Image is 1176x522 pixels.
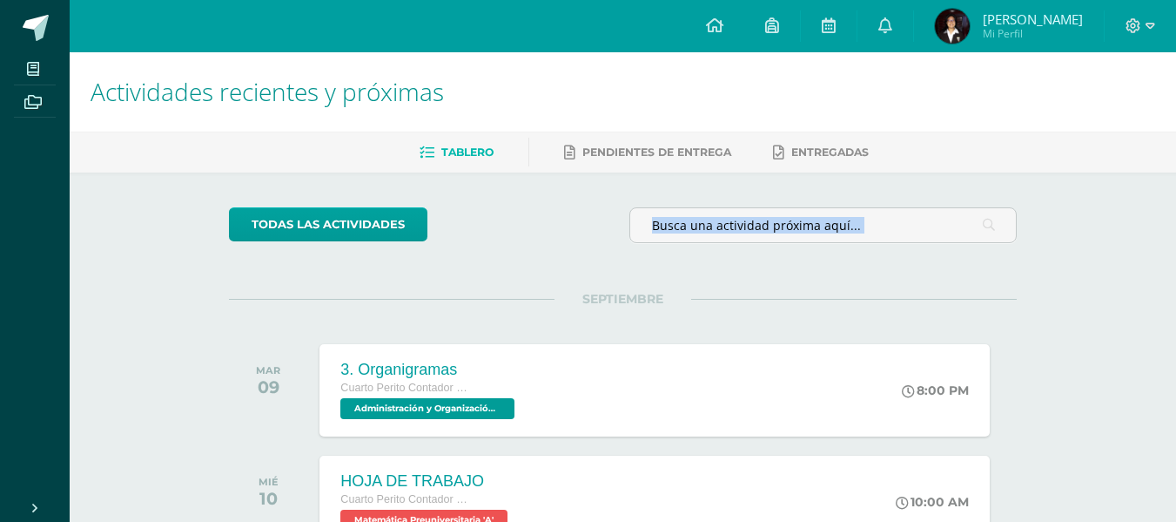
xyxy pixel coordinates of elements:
[340,493,471,505] span: Cuarto Perito Contador Perito Contador
[229,207,427,241] a: todas las Actividades
[441,146,494,159] span: Tablero
[259,476,279,488] div: MIÉ
[340,398,514,419] span: Administración y Organización de Oficina 'A'
[340,361,519,379] div: 3. Organigramas
[983,10,1083,28] span: [PERSON_NAME]
[791,146,869,159] span: Entregadas
[630,208,1016,242] input: Busca una actividad próxima aquí...
[340,382,471,394] span: Cuarto Perito Contador Perito Contador
[340,472,512,491] div: HOJA DE TRABAJO
[935,9,970,44] img: fda1821bfb81db2ba7ea5a72097a9df0.png
[983,26,1083,41] span: Mi Perfil
[420,139,494,166] a: Tablero
[91,75,444,108] span: Actividades recientes y próximas
[564,139,731,166] a: Pendientes de entrega
[256,364,280,376] div: MAR
[773,139,869,166] a: Entregadas
[896,494,969,510] div: 10:00 AM
[902,383,969,398] div: 8:00 PM
[256,376,280,397] div: 09
[259,488,279,509] div: 10
[554,291,691,307] span: SEPTIEMBRE
[582,146,731,159] span: Pendientes de entrega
